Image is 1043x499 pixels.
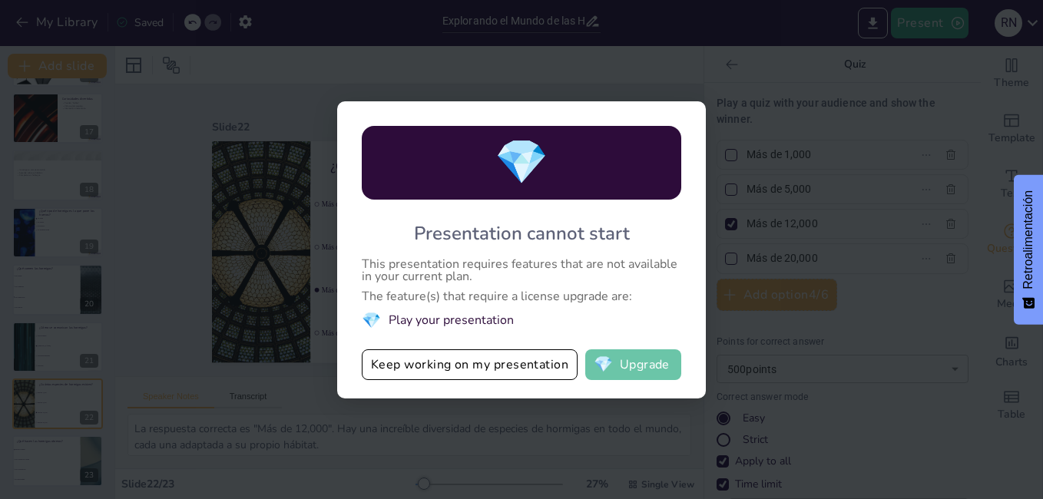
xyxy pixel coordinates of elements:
span: diamond [362,310,381,331]
span: diamond [594,357,613,372]
li: Play your presentation [362,310,681,331]
button: diamondUpgrade [585,349,681,380]
span: diamond [495,133,548,192]
div: This presentation requires features that are not available in your current plan. [362,258,681,283]
button: Keep working on my presentation [362,349,578,380]
div: Presentation cannot start [414,221,630,246]
span: Retroalimentación [1021,190,1035,289]
div: The feature(s) that require a license upgrade are: [362,290,681,302]
button: Comentarios - Mostrar encuesta [1014,175,1043,325]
